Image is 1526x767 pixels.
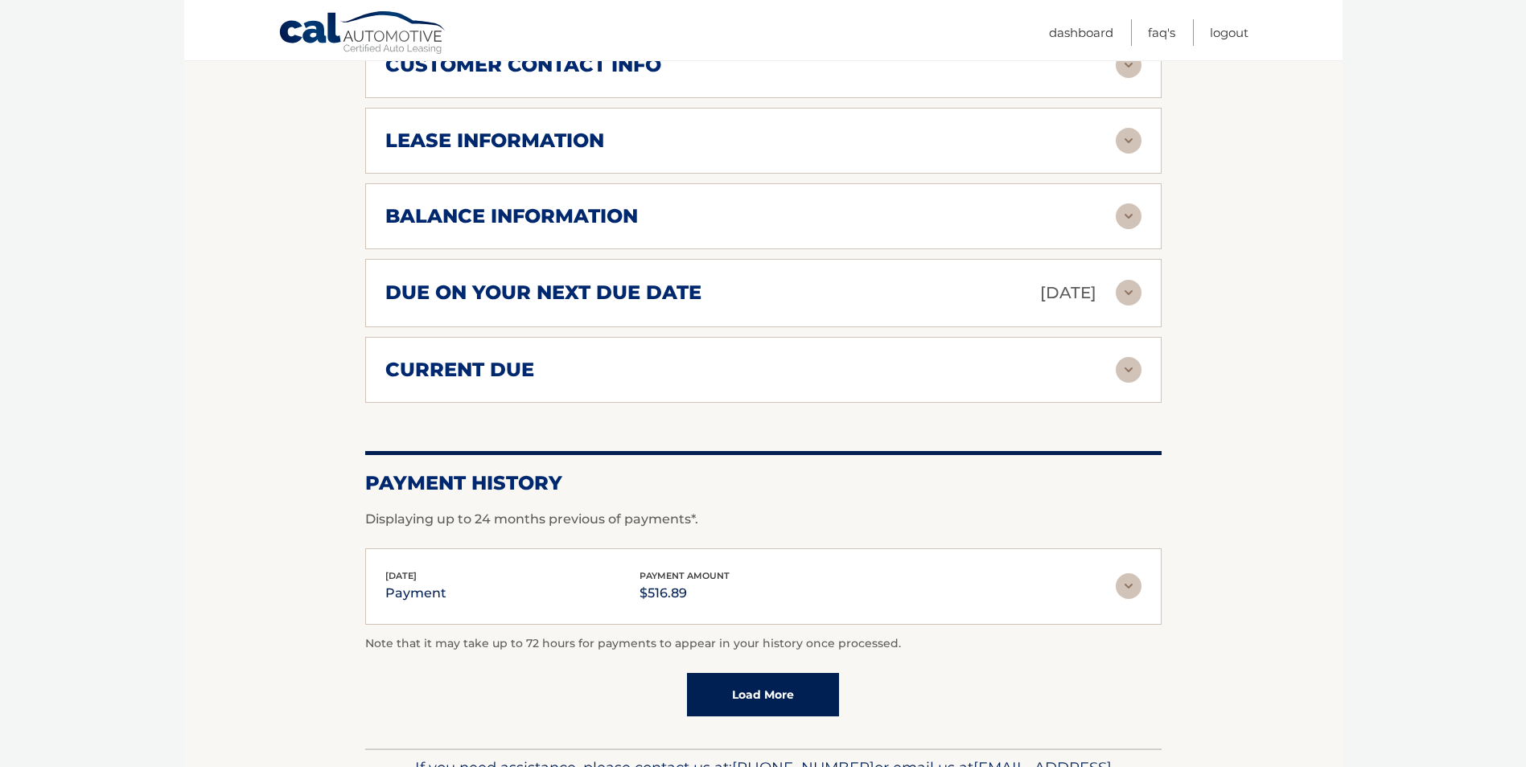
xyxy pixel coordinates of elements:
[385,53,661,77] h2: customer contact info
[687,673,839,716] a: Load More
[1210,19,1248,46] a: Logout
[1116,357,1141,383] img: accordion-rest.svg
[1116,52,1141,78] img: accordion-rest.svg
[385,582,446,605] p: payment
[1116,203,1141,229] img: accordion-rest.svg
[365,634,1162,654] p: Note that it may take up to 72 hours for payments to appear in your history once processed.
[640,570,730,581] span: payment amount
[640,582,730,605] p: $516.89
[385,570,417,581] span: [DATE]
[1116,280,1141,306] img: accordion-rest.svg
[1116,573,1141,599] img: accordion-rest.svg
[385,129,604,153] h2: lease information
[1049,19,1113,46] a: Dashboard
[385,281,701,305] h2: due on your next due date
[385,358,534,382] h2: current due
[278,10,447,57] a: Cal Automotive
[385,204,638,228] h2: balance information
[1116,128,1141,154] img: accordion-rest.svg
[365,510,1162,529] p: Displaying up to 24 months previous of payments*.
[365,471,1162,495] h2: Payment History
[1148,19,1175,46] a: FAQ's
[1040,279,1096,307] p: [DATE]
